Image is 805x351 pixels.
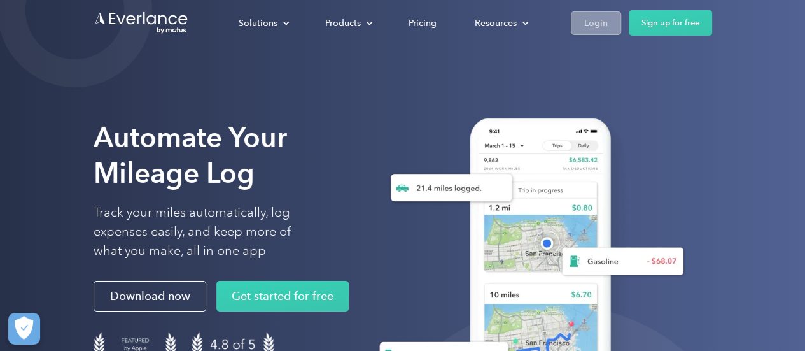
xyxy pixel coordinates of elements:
[226,12,300,34] div: Solutions
[312,12,383,34] div: Products
[216,281,349,312] a: Get started for free
[629,10,712,36] a: Sign up for free
[94,11,189,35] a: Go to homepage
[8,313,40,345] button: Cookies Settings
[94,203,321,261] p: Track your miles automatically, log expenses easily, and keep more of what you make, all in one app
[571,11,621,35] a: Login
[239,15,277,31] div: Solutions
[396,12,449,34] a: Pricing
[409,15,437,31] div: Pricing
[584,15,608,31] div: Login
[325,15,361,31] div: Products
[475,15,517,31] div: Resources
[94,120,287,190] strong: Automate Your Mileage Log
[94,281,206,312] a: Download now
[462,12,539,34] div: Resources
